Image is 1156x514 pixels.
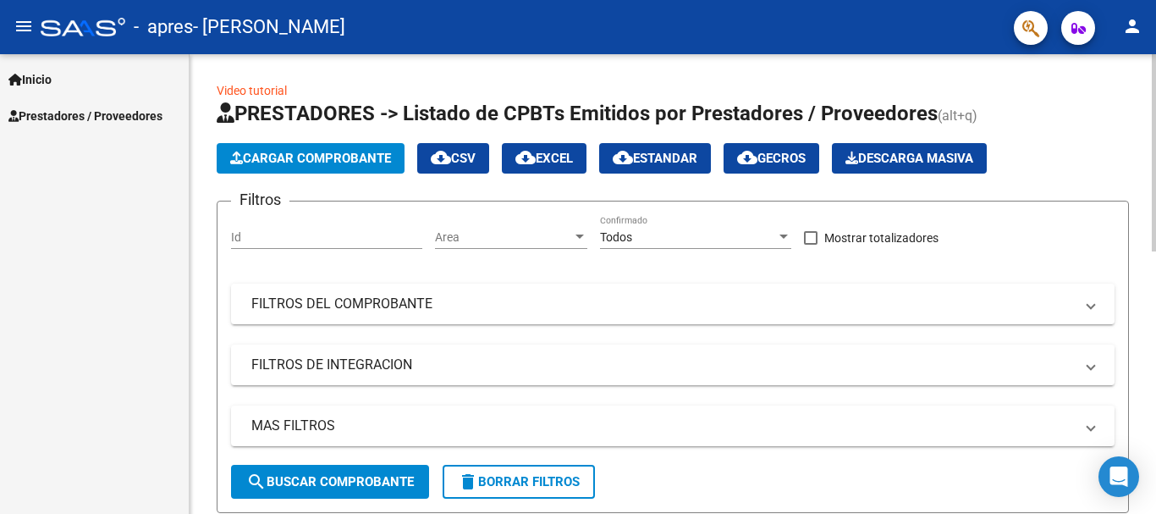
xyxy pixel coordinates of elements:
mat-panel-title: FILTROS DEL COMPROBANTE [251,295,1074,313]
span: Cargar Comprobante [230,151,391,166]
mat-icon: search [246,472,267,492]
span: Mostrar totalizadores [824,228,939,248]
mat-icon: delete [458,472,478,492]
span: - apres [134,8,193,46]
button: Cargar Comprobante [217,143,405,174]
mat-icon: person [1122,16,1142,36]
mat-expansion-panel-header: FILTROS DE INTEGRACION [231,345,1115,385]
span: CSV [431,151,476,166]
button: Borrar Filtros [443,465,595,499]
button: Gecros [724,143,819,174]
span: Prestadores / Proveedores [8,107,162,125]
button: EXCEL [502,143,586,174]
span: Borrar Filtros [458,474,580,489]
button: CSV [417,143,489,174]
span: EXCEL [515,151,573,166]
mat-icon: menu [14,16,34,36]
mat-icon: cloud_download [613,147,633,168]
a: Video tutorial [217,84,287,97]
span: Area [435,230,572,245]
span: Gecros [737,151,806,166]
span: PRESTADORES -> Listado de CPBTs Emitidos por Prestadores / Proveedores [217,102,938,125]
mat-panel-title: MAS FILTROS [251,417,1074,435]
span: Estandar [613,151,697,166]
mat-expansion-panel-header: MAS FILTROS [231,406,1115,446]
div: Open Intercom Messenger [1098,456,1139,497]
h3: Filtros [231,188,289,212]
mat-icon: cloud_download [737,147,757,168]
span: Todos [600,230,632,244]
span: Buscar Comprobante [246,474,414,489]
button: Descarga Masiva [832,143,987,174]
mat-icon: cloud_download [515,147,536,168]
button: Estandar [599,143,711,174]
span: Descarga Masiva [845,151,973,166]
mat-panel-title: FILTROS DE INTEGRACION [251,356,1074,374]
mat-expansion-panel-header: FILTROS DEL COMPROBANTE [231,284,1115,324]
span: (alt+q) [938,108,977,124]
app-download-masive: Descarga masiva de comprobantes (adjuntos) [832,143,987,174]
span: - [PERSON_NAME] [193,8,345,46]
span: Inicio [8,70,52,89]
mat-icon: cloud_download [431,147,451,168]
button: Buscar Comprobante [231,465,429,499]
